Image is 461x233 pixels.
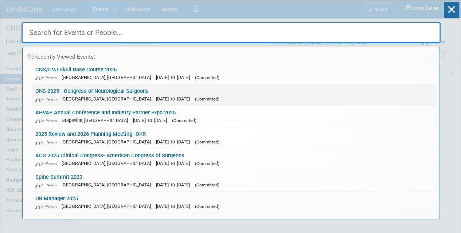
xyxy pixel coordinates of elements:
a: ACS 2025 Clinical Congress- American Congress of Surgeons In-Person [GEOGRAPHIC_DATA], [GEOGRAPHI... [32,149,436,170]
span: [GEOGRAPHIC_DATA], [GEOGRAPHIC_DATA] [62,139,155,145]
span: [DATE] to [DATE] [156,204,194,209]
span: [DATE] to [DATE] [156,161,194,166]
span: (Committed) [195,75,219,80]
span: In-Person [35,161,60,166]
a: 2025 Review and 2026 Planning Meeting -OKR In-Person [GEOGRAPHIC_DATA], [GEOGRAPHIC_DATA] [DATE] ... [32,127,436,149]
span: [DATE] to [DATE] [156,96,194,102]
span: [GEOGRAPHIC_DATA], [GEOGRAPHIC_DATA] [62,96,155,102]
span: [GEOGRAPHIC_DATA], [GEOGRAPHIC_DATA] [62,182,155,187]
span: [DATE] to [DATE] [133,118,171,123]
span: (Committed) [172,118,196,123]
a: CNS/CVJ Skull Base Course 2025 In-Person [GEOGRAPHIC_DATA], [GEOGRAPHIC_DATA] [DATE] to [DATE] (C... [32,63,436,84]
a: OR Manager 2025 In-Person [GEOGRAPHIC_DATA], [GEOGRAPHIC_DATA] [DATE] to [DATE] (Committed) [32,192,436,213]
input: Search for Events or People... [22,22,441,43]
span: (Committed) [195,139,219,145]
span: (Committed) [195,204,219,209]
a: CNS 2025 - Congress of Neurological Surgeons In-Person [GEOGRAPHIC_DATA], [GEOGRAPHIC_DATA] [DATE... [32,84,436,106]
span: In-Person [35,204,60,209]
span: [DATE] to [DATE] [156,139,194,145]
a: Spine Summit 2023 In-Person [GEOGRAPHIC_DATA], [GEOGRAPHIC_DATA] [DATE] to [DATE] (Committed) [32,170,436,191]
span: In-Person [35,97,60,102]
span: In-Person [35,118,60,123]
span: Grapevine, [GEOGRAPHIC_DATA] [62,118,132,123]
span: In-Person [35,75,60,80]
span: In-Person [35,140,60,145]
span: (Committed) [195,161,219,166]
span: [GEOGRAPHIC_DATA], [GEOGRAPHIC_DATA] [62,161,155,166]
span: (Committed) [195,182,219,187]
div: Recently Viewed Events: [26,47,436,63]
a: AHVAP Annual Conference and Industry Partner Expo 2025 In-Person Grapevine, [GEOGRAPHIC_DATA] [DA... [32,106,436,127]
span: [DATE] to [DATE] [156,75,194,80]
span: [GEOGRAPHIC_DATA], [GEOGRAPHIC_DATA] [62,204,155,209]
span: [GEOGRAPHIC_DATA], [GEOGRAPHIC_DATA] [62,75,155,80]
span: [DATE] to [DATE] [156,182,194,187]
span: (Committed) [195,96,219,102]
span: In-Person [35,183,60,187]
